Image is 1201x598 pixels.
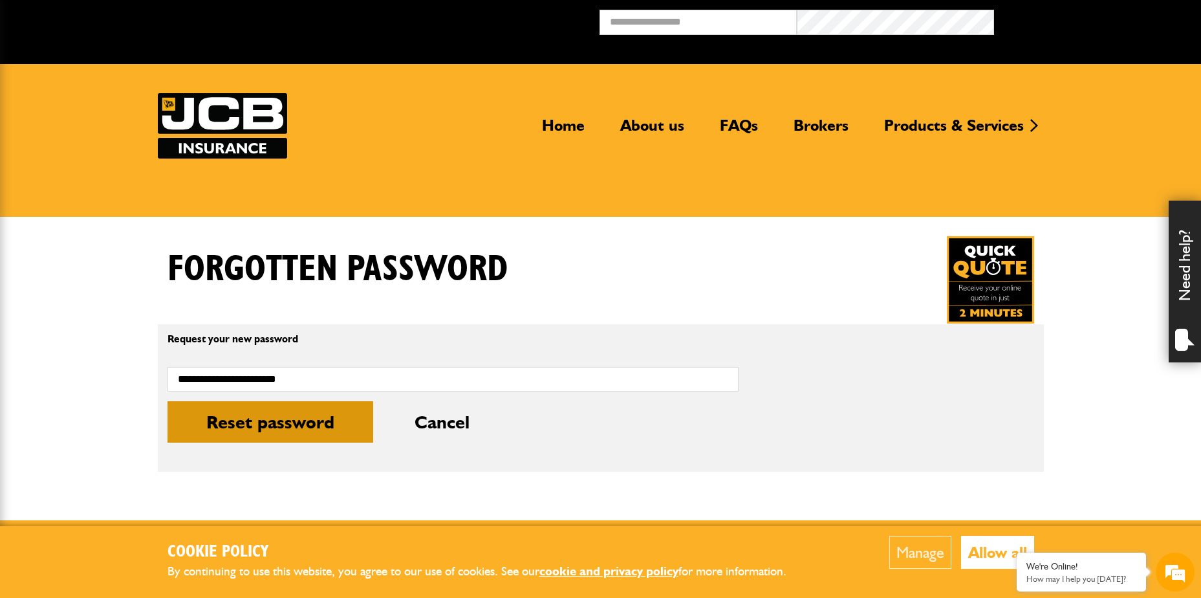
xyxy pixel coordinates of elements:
[961,536,1034,569] button: Allow all
[168,401,373,443] button: Reset password
[376,401,508,443] button: Cancel
[947,236,1034,324] a: Get your insurance quote in just 2-minutes
[874,116,1033,146] a: Products & Services
[539,564,678,579] a: cookie and privacy policy
[168,248,508,291] h1: Forgotten password
[947,236,1034,324] img: Quick Quote
[1026,561,1136,572] div: We're Online!
[784,116,858,146] a: Brokers
[158,93,287,159] img: JCB Insurance Services logo
[168,334,739,344] p: Request your new password
[532,116,594,146] a: Home
[168,542,808,562] h2: Cookie Policy
[889,536,951,569] button: Manage
[611,116,694,146] a: About us
[1169,201,1201,362] div: Need help?
[710,116,768,146] a: FAQs
[158,93,287,159] a: JCB Insurance Services
[1026,574,1136,584] p: How may I help you today?
[994,10,1191,30] button: Broker Login
[168,562,808,582] p: By continuing to use this website, you agree to our use of cookies. See our for more information.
